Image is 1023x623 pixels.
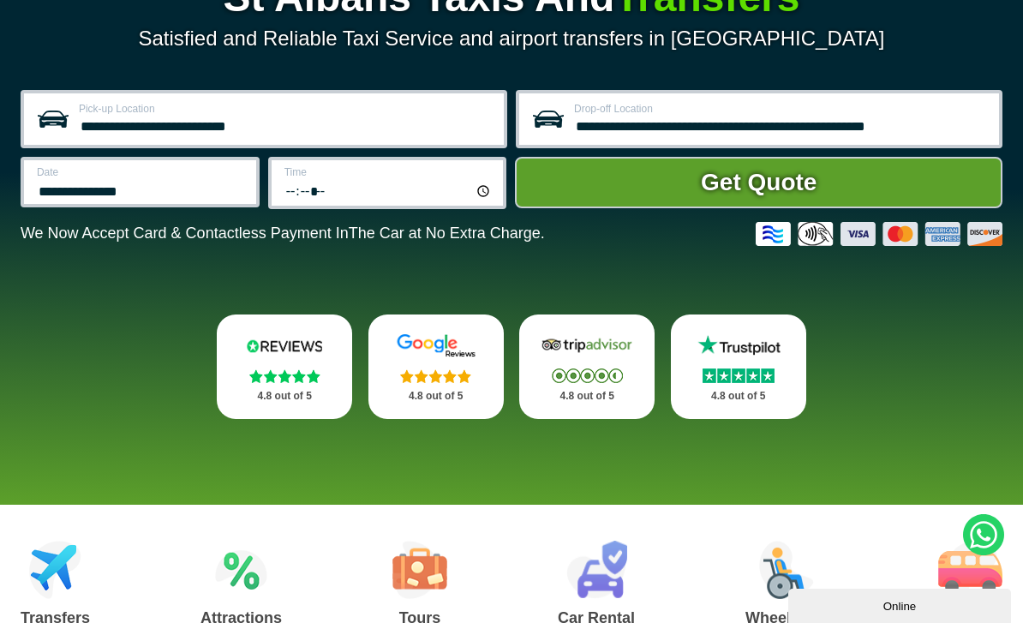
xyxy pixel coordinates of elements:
[538,333,636,358] img: Tripadvisor
[756,222,1002,246] img: Credit And Debit Cards
[552,368,623,383] img: Stars
[671,314,806,420] a: Trustpilot Stars 4.8 out of 5
[368,314,504,419] a: Google Stars 4.8 out of 5
[392,541,447,599] img: Tours
[938,541,1002,599] img: Minibus
[21,27,1002,51] p: Satisfied and Reliable Taxi Service and airport transfers in [GEOGRAPHIC_DATA]
[703,368,775,383] img: Stars
[387,333,485,358] img: Google
[519,314,655,420] a: Tripadvisor Stars 4.8 out of 5
[217,314,352,419] a: Reviews.io Stars 4.8 out of 5
[79,104,494,114] label: Pick-up Location
[215,541,267,599] img: Attractions
[515,157,1002,208] button: Get Quote
[400,369,471,383] img: Stars
[538,386,636,407] p: 4.8 out of 5
[29,541,81,599] img: Airport Transfers
[566,541,627,599] img: Car Rental
[21,225,545,243] p: We Now Accept Card & Contactless Payment In
[690,386,787,407] p: 4.8 out of 5
[788,585,1014,623] iframe: chat widget
[236,333,333,358] img: Reviews.io
[249,369,320,383] img: Stars
[574,104,989,114] label: Drop-off Location
[284,167,494,177] label: Time
[236,386,333,407] p: 4.8 out of 5
[37,167,246,177] label: Date
[690,333,787,358] img: Trustpilot
[759,541,814,599] img: Wheelchair
[387,386,485,407] p: 4.8 out of 5
[349,225,545,242] span: The Car at No Extra Charge.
